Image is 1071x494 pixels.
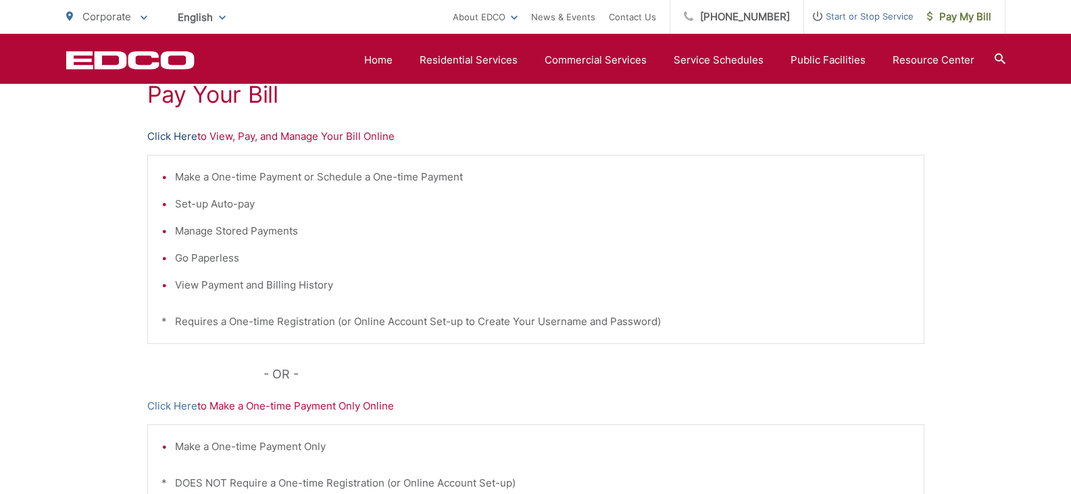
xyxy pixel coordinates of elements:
a: EDCD logo. Return to the homepage. [66,51,195,70]
span: Pay My Bill [927,9,991,25]
li: View Payment and Billing History [175,277,910,293]
li: Manage Stored Payments [175,223,910,239]
p: to View, Pay, and Manage Your Bill Online [147,128,924,145]
p: to Make a One-time Payment Only Online [147,398,924,414]
p: * Requires a One-time Registration (or Online Account Set-up to Create Your Username and Password) [161,314,910,330]
span: English [168,5,236,29]
li: Make a One-time Payment or Schedule a One-time Payment [175,169,910,185]
li: Go Paperless [175,250,910,266]
a: Public Facilities [791,52,866,68]
a: Commercial Services [545,52,647,68]
li: Make a One-time Payment Only [175,439,910,455]
a: News & Events [531,9,595,25]
span: Corporate [82,10,131,23]
a: Resource Center [893,52,974,68]
a: Click Here [147,128,197,145]
h1: Pay Your Bill [147,81,924,108]
a: Residential Services [420,52,518,68]
a: Click Here [147,398,197,414]
a: About EDCO [453,9,518,25]
p: - OR - [264,364,924,385]
p: * DOES NOT Require a One-time Registration (or Online Account Set-up) [161,475,910,491]
li: Set-up Auto-pay [175,196,910,212]
a: Home [364,52,393,68]
a: Contact Us [609,9,656,25]
a: Service Schedules [674,52,764,68]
